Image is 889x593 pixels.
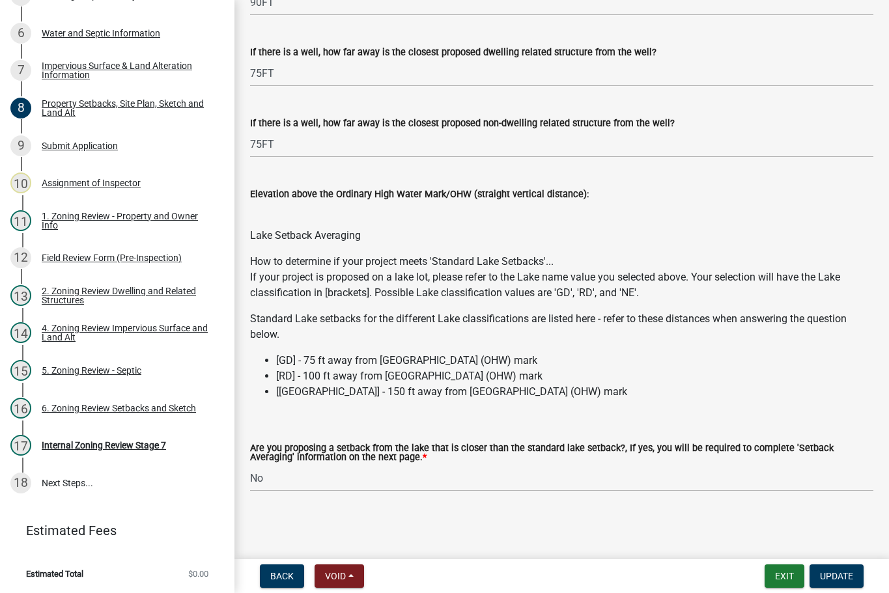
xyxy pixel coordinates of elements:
div: Impervious Surface & Land Alteration Information [42,61,214,79]
div: 14 [10,322,31,343]
div: 11 [10,210,31,231]
button: Exit [765,564,804,588]
div: 5. Zoning Review - Septic [42,366,141,375]
div: Assignment of Inspector [42,178,141,187]
span: Back [270,571,294,581]
label: Elevation above the Ordinary High Water Mark/OHW (straight vertical distance): [250,190,589,199]
div: How to determine if your project meets 'Standard Lake Setbacks'... [250,254,873,400]
div: 7 [10,60,31,81]
label: If there is a well, how far away is the closest proposed dwelling related structure from the well? [250,48,656,57]
div: 1. Zoning Review - Property and Owner Info [42,212,214,230]
div: 6. Zoning Review Setbacks and Sketch [42,404,196,413]
p: Standard Lake setbacks for the different Lake classifications are listed here - refer to these di... [250,311,873,342]
button: Void [315,564,364,588]
div: 17 [10,435,31,456]
div: Internal Zoning Review Stage 7 [42,441,166,450]
li: [RD] - 100 ft away from [GEOGRAPHIC_DATA] (OHW) mark [276,368,873,384]
label: Are you proposing a setback from the lake that is closer than the standard lake setback?, If yes,... [250,444,873,463]
div: 8 [10,98,31,118]
div: 6 [10,23,31,44]
a: Estimated Fees [10,517,214,544]
div: 15 [10,360,31,381]
div: 9 [10,135,31,156]
div: Field Review Form (Pre-Inspection) [42,253,182,262]
span: Update [820,571,853,581]
button: Update [810,564,864,588]
li: [GD] - 75 ft away from [GEOGRAPHIC_DATA] (OHW) mark [276,353,873,368]
label: If there is a well, how far away is the closest proposed non-dwelling related structure from the ... [250,119,675,128]
span: $0.00 [188,570,208,578]
div: Property Setbacks, Site Plan, Sketch and Land Alt [42,99,214,117]
div: 2. Zoning Review Dwelling and Related Structures [42,286,214,305]
li: [[GEOGRAPHIC_DATA]] - 150 ft away from [GEOGRAPHIC_DATA] (OHW) mark [276,384,873,400]
button: Back [260,564,304,588]
div: 12 [10,247,31,268]
p: If your project is proposed on a lake lot, please refer to the Lake name value you selected above... [250,269,873,301]
span: Void [325,571,346,581]
div: 4. Zoning Review Impervious Surface and Land Alt [42,324,214,342]
div: 16 [10,398,31,419]
div: Lake Setback Averaging [250,228,873,243]
div: 18 [10,473,31,493]
div: 10 [10,172,31,193]
div: Submit Application [42,141,118,150]
span: Estimated Total [26,570,83,578]
div: 13 [10,285,31,306]
div: Water and Septic Information [42,29,160,38]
